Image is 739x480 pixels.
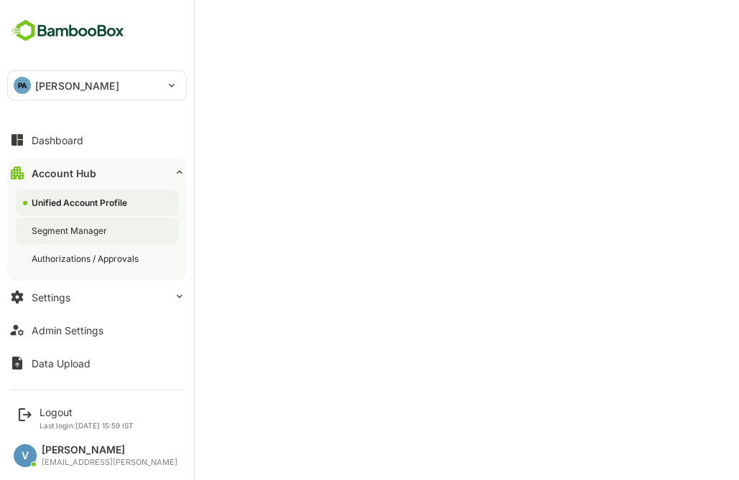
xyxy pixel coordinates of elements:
[32,225,110,237] div: Segment Manager
[39,406,134,418] div: Logout
[42,444,177,456] div: [PERSON_NAME]
[35,78,119,93] p: [PERSON_NAME]
[7,349,187,377] button: Data Upload
[32,357,90,370] div: Data Upload
[32,291,70,303] div: Settings
[8,71,186,100] div: PA[PERSON_NAME]
[39,421,134,430] p: Last login: [DATE] 15:59 IST
[14,444,37,467] div: V
[32,197,130,209] div: Unified Account Profile
[32,134,83,146] div: Dashboard
[32,324,103,337] div: Admin Settings
[7,159,187,187] button: Account Hub
[42,458,177,467] div: [EMAIL_ADDRESS][PERSON_NAME]
[32,253,141,265] div: Authorizations / Approvals
[7,283,187,311] button: Settings
[14,77,31,94] div: PA
[32,167,96,179] div: Account Hub
[7,17,129,44] img: BambooboxFullLogoMark.5f36c76dfaba33ec1ec1367b70bb1252.svg
[7,126,187,154] button: Dashboard
[7,316,187,344] button: Admin Settings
